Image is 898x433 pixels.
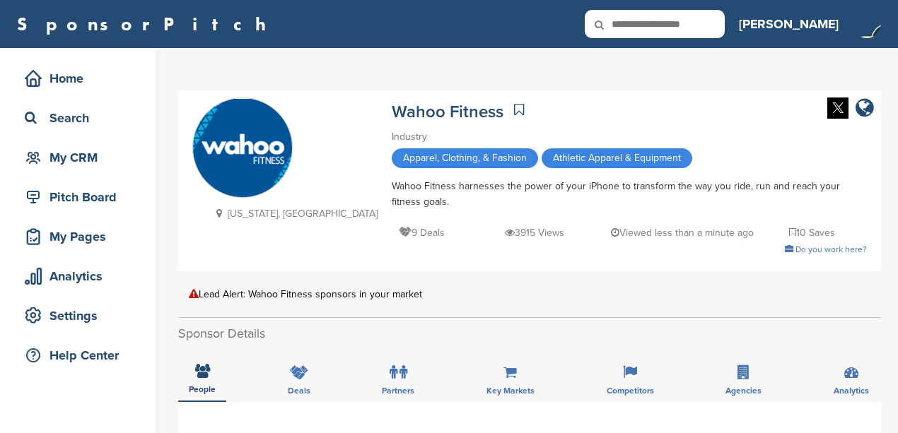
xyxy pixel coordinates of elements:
span: Analytics [834,386,869,395]
a: [PERSON_NAME] [739,8,839,40]
div: Help Center [21,343,141,368]
div: Settings [21,303,141,328]
div: Search [21,105,141,131]
div: Analytics [21,263,141,289]
div: My CRM [21,145,141,170]
div: Wahoo Fitness harnesses the power of your iPhone to transform the way you ride, run and reach you... [392,179,867,210]
a: company link [856,97,874,121]
a: My Pages [14,220,141,253]
a: Home [14,62,141,95]
p: Viewed less than a minute ago [611,224,754,242]
a: Search [14,102,141,134]
img: Sponsorpitch & Wahoo Fitness [193,99,292,198]
img: Twitter white [827,97,849,119]
span: People [189,385,216,393]
div: My Pages [21,224,141,249]
span: Do you work here? [795,244,867,254]
h3: [PERSON_NAME] [739,14,839,34]
h2: Sponsor Details [178,324,881,343]
p: 10 Saves [789,224,835,242]
p: 9 Deals [399,224,445,242]
span: Deals [288,386,310,395]
span: Agencies [725,386,762,395]
p: 3915 Views [505,224,564,242]
a: Do you work here? [785,244,867,254]
a: Wahoo Fitness [392,102,503,122]
span: Competitors [607,386,654,395]
div: Home [21,66,141,91]
span: Athletic Apparel & Equipment [542,148,692,168]
a: Analytics [14,260,141,292]
div: Industry [392,129,867,145]
a: Pitch Board [14,181,141,213]
a: SponsorPitch [17,15,275,33]
span: Apparel, Clothing, & Fashion [392,148,538,168]
span: Partners [382,386,414,395]
a: My CRM [14,141,141,174]
a: Help Center [14,339,141,372]
div: Pitch Board [21,184,141,210]
span: Key Markets [486,386,535,395]
div: Lead Alert: Wahoo Fitness sponsors in your market [189,289,870,299]
a: Settings [14,299,141,332]
p: [US_STATE], [GEOGRAPHIC_DATA] [210,205,378,223]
